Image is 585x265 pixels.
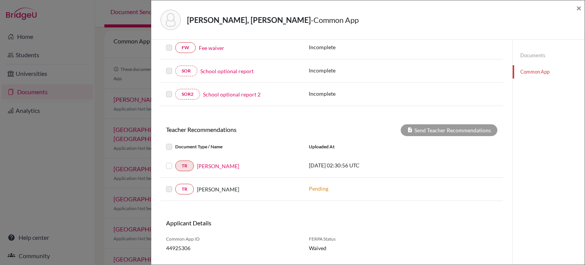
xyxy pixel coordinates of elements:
h6: Applicant Details [166,219,326,226]
a: SOR2 [175,89,200,100]
a: SOR [175,66,197,76]
p: Incomplete [309,43,387,51]
p: Incomplete [309,66,387,74]
a: School optional report 2 [203,90,261,98]
span: [PERSON_NAME] [197,185,239,193]
a: FW [175,42,196,53]
button: Close [576,3,582,13]
a: Fee waiver [199,44,224,52]
strong: [PERSON_NAME], [PERSON_NAME] [187,15,311,24]
div: Document Type / Name [160,142,303,151]
a: TR [175,184,194,194]
div: Send Teacher Recommendations [401,124,497,136]
a: Common App [513,65,585,79]
span: FERPA Status [309,236,383,243]
a: School optional report [200,67,254,75]
span: Common App ID [166,236,297,243]
div: Uploaded at [303,142,417,151]
p: Pending [309,185,412,193]
a: Documents [513,49,585,62]
p: Incomplete [309,90,387,98]
span: 44925306 [166,244,297,252]
span: × [576,2,582,13]
span: Waived [309,244,383,252]
a: TR [175,161,194,171]
h6: Teacher Recommendations [160,126,332,133]
span: - Common App [311,15,359,24]
p: [DATE] 02:30:56 UTC [309,161,412,169]
a: [PERSON_NAME] [197,162,239,170]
